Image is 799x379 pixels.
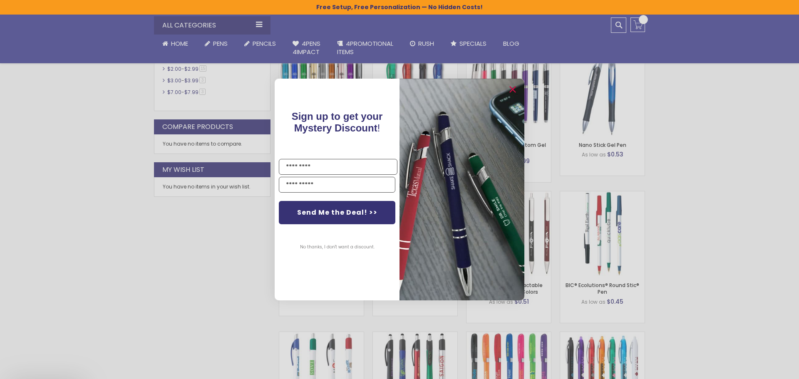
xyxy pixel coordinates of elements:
span: ! [292,111,383,134]
button: No thanks, I don't want a discount. [296,237,379,258]
img: pop-up-image [399,79,524,300]
button: Close dialog [506,83,519,96]
button: Send Me the Deal! >> [279,201,395,224]
iframe: Google Customer Reviews [730,357,799,379]
span: Sign up to get your Mystery Discount [292,111,383,134]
